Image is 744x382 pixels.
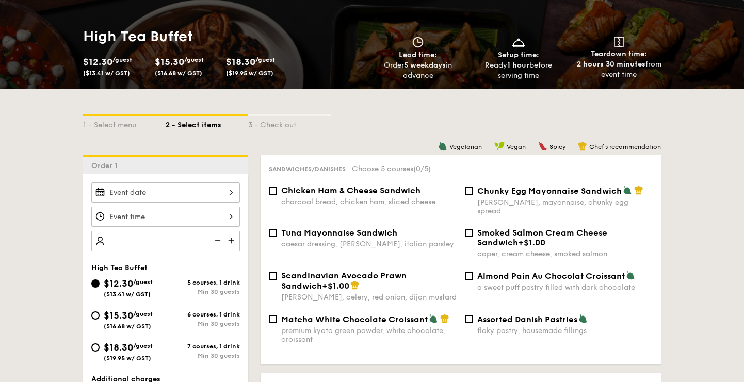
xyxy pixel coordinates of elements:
[578,314,588,323] img: icon-vegetarian.fe4039eb.svg
[91,182,240,203] input: Event date
[477,314,577,324] span: Assorted Danish Pastries
[166,279,240,286] div: 5 courses, 1 drink
[477,326,653,335] div: flaky pastry, housemade fillings
[477,228,607,247] span: Smoked Salmon Cream Cheese Sandwich
[477,198,653,215] div: [PERSON_NAME], mayonnaise, chunky egg spread
[166,288,240,295] div: Min 30 guests
[449,143,482,151] span: Vegetarian
[549,143,565,151] span: Spicy
[626,271,635,280] img: icon-vegetarian.fe4039eb.svg
[410,37,426,48] img: icon-clock.2db775ea.svg
[372,60,464,81] div: Order in advance
[281,240,457,248] div: caesar dressing, [PERSON_NAME], italian parsley
[155,70,202,77] span: ($16.68 w/ GST)
[166,116,248,130] div: 2 - Select items
[269,229,277,237] input: Tuna Mayonnaise Sandwichcaesar dressing, [PERSON_NAME], italian parsley
[166,311,240,318] div: 6 courses, 1 drink
[473,60,565,81] div: Ready before serving time
[429,314,438,323] img: icon-vegetarian.fe4039eb.svg
[83,116,166,130] div: 1 - Select menu
[166,352,240,359] div: Min 30 guests
[269,165,346,173] span: Sandwiches/Danishes
[465,272,473,280] input: Almond Pain Au Chocolat Croissanta sweet puff pastry filled with dark chocolate
[477,250,653,258] div: caper, cream cheese, smoked salmon
[91,207,240,227] input: Event time
[281,228,397,238] span: Tuna Mayonnaise Sandwich
[477,283,653,292] div: a sweet puff pastry filled with dark chocolate
[578,141,587,151] img: icon-chef-hat.a58ddaea.svg
[91,161,122,170] span: Order 1
[281,186,420,195] span: Chicken Ham & Cheese Sandwich
[104,278,133,289] span: $12.30
[465,187,473,195] input: Chunky Egg Mayonnaise Sandwich[PERSON_NAME], mayonnaise, chunky egg spread
[494,141,505,151] img: icon-vegan.f8ff3823.svg
[634,186,643,195] img: icon-chef-hat.a58ddaea.svg
[83,70,130,77] span: ($13.41 w/ GST)
[255,56,275,63] span: /guest
[226,56,255,68] span: $18.30
[589,143,661,151] span: Chef's recommendation
[133,278,153,286] span: /guest
[104,355,151,362] span: ($19.95 w/ GST)
[518,238,545,247] span: +$1.00
[226,70,273,77] span: ($19.95 w/ GST)
[133,310,153,318] span: /guest
[269,272,277,280] input: Scandinavian Avocado Prawn Sandwich+$1.00[PERSON_NAME], celery, red onion, dijon mustard
[573,59,665,80] div: from event time
[350,280,360,290] img: icon-chef-hat.a58ddaea.svg
[413,164,431,173] span: (0/5)
[591,49,647,58] span: Teardown time:
[507,61,529,70] strong: 1 hour
[83,27,368,46] h1: High Tea Buffet
[477,186,622,196] span: Chunky Egg Mayonnaise Sandwich
[248,116,331,130] div: 3 - Check out
[498,51,539,59] span: Setup time:
[166,343,240,350] div: 7 courses, 1 drink
[465,229,473,237] input: Smoked Salmon Cream Cheese Sandwich+$1.00caper, cream cheese, smoked salmon
[281,326,457,344] div: premium kyoto green powder, white chocolate, croissant
[104,342,133,353] span: $18.30
[507,143,526,151] span: Vegan
[477,271,625,281] span: Almond Pain Au Chocolat Croissant
[209,231,224,251] img: icon-reduce.1d2dbef1.svg
[104,310,133,321] span: $15.30
[399,51,437,59] span: Lead time:
[404,61,446,70] strong: 5 weekdays
[281,271,407,291] span: Scandinavian Avocado Prawn Sandwich
[269,315,277,323] input: Matcha White Chocolate Croissantpremium kyoto green powder, white chocolate, croissant
[224,231,240,251] img: icon-add.58712e84.svg
[91,263,148,272] span: High Tea Buffet
[83,56,112,68] span: $12.30
[577,60,645,69] strong: 2 hours 30 minutes
[538,141,547,151] img: icon-spicy.37a8142b.svg
[269,187,277,195] input: Chicken Ham & Cheese Sandwichcharcoal bread, chicken ham, sliced cheese
[281,197,457,206] div: charcoal bread, chicken ham, sliced cheese
[91,279,100,288] input: $12.30/guest($13.41 w/ GST)5 courses, 1 drinkMin 30 guests
[281,293,457,302] div: [PERSON_NAME], celery, red onion, dijon mustard
[614,37,624,47] img: icon-teardown.65201eee.svg
[440,314,449,323] img: icon-chef-hat.a58ddaea.svg
[104,291,151,298] span: ($13.41 w/ GST)
[322,281,349,291] span: +$1.00
[155,56,184,68] span: $15.30
[91,311,100,320] input: $15.30/guest($16.68 w/ GST)6 courses, 1 drinkMin 30 guests
[281,314,428,324] span: Matcha White Chocolate Croissant
[511,37,526,48] img: icon-dish.430c3a2e.svg
[184,56,204,63] span: /guest
[352,164,431,173] span: Choose 5 courses
[112,56,132,63] span: /guest
[438,141,447,151] img: icon-vegetarian.fe4039eb.svg
[166,320,240,327] div: Min 30 guests
[104,323,151,330] span: ($16.68 w/ GST)
[91,343,100,352] input: $18.30/guest($19.95 w/ GST)7 courses, 1 drinkMin 30 guests
[465,315,473,323] input: Assorted Danish Pastriesflaky pastry, housemade fillings
[133,342,153,350] span: /guest
[623,186,632,195] img: icon-vegetarian.fe4039eb.svg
